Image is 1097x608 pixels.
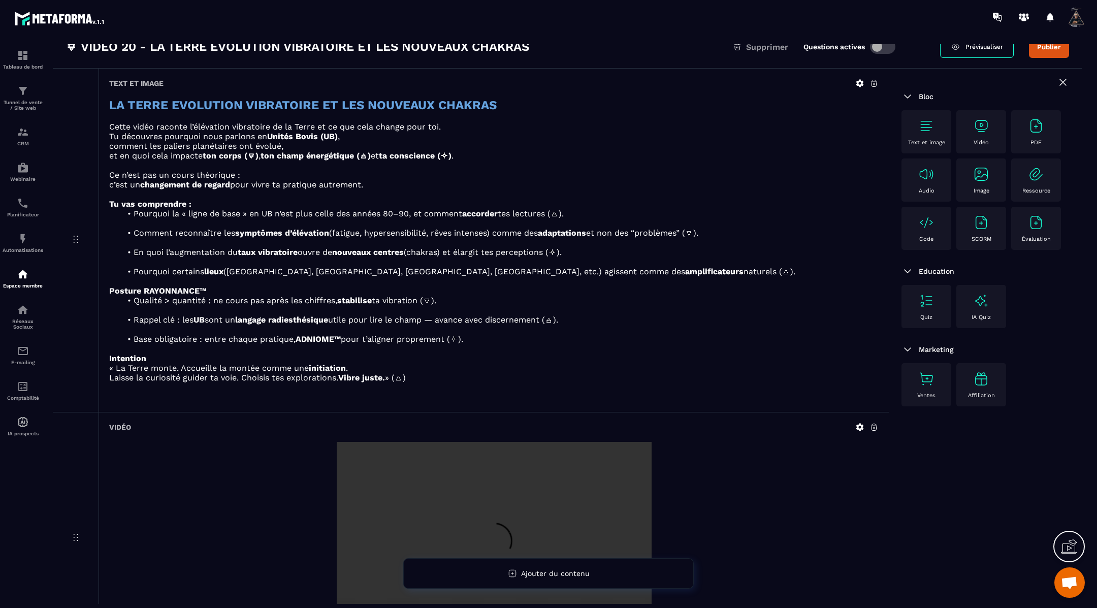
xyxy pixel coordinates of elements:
span: Rappel clé : les [134,315,193,325]
img: text-image no-wra [1028,166,1044,182]
a: automationsautomationsWebinaire [3,154,43,189]
img: automations [17,162,29,174]
h3: 🜃 Vidéo 20 - LA TERRE EVOLUTION VIBRATOIRE ET LES NOUVEAUX CHAKRAS [66,39,529,55]
span: Ce n’est pas un cours théorique : [109,170,240,180]
img: text-image no-wra [973,166,989,182]
p: Ventes [917,392,935,399]
p: CRM [3,141,43,146]
span: Bloc [919,92,933,101]
p: Tunnel de vente / Site web [3,100,43,111]
p: Tableau de bord [3,64,43,70]
span: Ajouter du contenu [521,569,590,578]
strong: accorder [462,209,498,218]
p: SCORM [972,236,991,242]
span: et en quoi cela impacte [109,151,203,161]
p: Image [974,187,989,194]
button: Publier [1029,36,1069,58]
p: Text et image [908,139,945,146]
strong: ta conscience (🝊) [379,151,451,161]
a: automationsautomationsAutomatisations [3,225,43,261]
img: formation [17,85,29,97]
img: text-image no-wra [918,118,934,134]
strong: langage radiesthésique [235,315,328,325]
span: Prévisualiser [965,43,1003,50]
p: PDF [1030,139,1042,146]
span: Laisse la curiosité guider ta voie. Choisis tes explorations. [109,373,338,382]
span: ([GEOGRAPHIC_DATA], [GEOGRAPHIC_DATA], [GEOGRAPHIC_DATA], [GEOGRAPHIC_DATA], etc.) agissent comme... [223,267,685,276]
img: formation [17,126,29,138]
img: text-image no-wra [918,214,934,231]
span: Education [919,267,954,275]
span: Marketing [919,345,954,354]
span: En quoi l’augmentation du [134,247,238,257]
span: Qualité > quantité : ne cours pas après les chiffres, [134,296,337,305]
span: et [371,151,379,161]
strong: ADNIOME™ [296,334,341,344]
p: Espace membre [3,283,43,289]
a: Prévisualiser [940,36,1014,58]
img: text-image no-wra [918,371,934,387]
span: pour t’aligner proprement (🝊). [341,334,463,344]
span: » (🜂) [385,373,406,382]
img: text-image no-wra [973,118,989,134]
h6: Text et image [109,79,164,87]
span: Pourquoi certains [134,267,204,276]
span: ta vibration (🜃). [372,296,436,305]
p: Comptabilité [3,395,43,401]
img: text-image no-wra [1028,118,1044,134]
span: et non des “problèmes” (🜄). [586,228,698,238]
strong: lieux [204,267,223,276]
span: . [451,151,454,161]
a: social-networksocial-networkRéseaux Sociaux [3,296,43,337]
span: , [259,151,261,161]
strong: changement de regard [140,180,230,189]
span: Cette vidéo raconte l’élévation vibratoire de la Terre et ce que cela change pour toi. [109,122,441,132]
p: E-mailing [3,360,43,365]
p: Réseaux Sociaux [3,318,43,330]
img: arrow-down [901,343,914,356]
strong: initiation [309,363,346,373]
strong: stabilise [337,296,372,305]
p: Planificateur [3,212,43,217]
span: Supprimer [746,42,788,52]
span: Comment reconnaître les [134,228,235,238]
strong: Intention [109,354,146,363]
p: Affiliation [968,392,995,399]
img: social-network [17,304,29,316]
p: Ressource [1022,187,1050,194]
strong: Unités Bovis (UB) [267,132,338,141]
span: pour vivre ta pratique autrement. [230,180,363,189]
a: accountantaccountantComptabilité [3,373,43,408]
img: text-image [973,371,989,387]
span: comment les paliers planétaires ont évolué, [109,141,283,151]
img: text-image [973,293,989,309]
span: ouvre de [298,247,332,257]
strong: ton corps (🜃) [203,151,259,161]
span: Pourquoi la « ligne de base » en UB n’est plus celle des années 80–90, et comment [134,209,462,218]
span: « La Terre monte. Accueille la montée comme une [109,363,309,373]
span: (chakras) et élargit tes perceptions (🝊). [404,247,562,257]
strong: taux vibratoire [238,247,298,257]
img: text-image no-wra [918,293,934,309]
a: Ouvrir le chat [1054,567,1085,598]
p: Webinaire [3,176,43,182]
img: formation [17,49,29,61]
span: . [346,363,348,373]
strong: LA TERRE EVOLUTION VIBRATOIRE ET LES NOUVEAUX CHAKRAS [109,98,497,112]
a: formationformationTableau de bord [3,42,43,77]
p: Quiz [920,314,932,321]
span: naturels (🜂). [744,267,795,276]
strong: nouveaux centres [332,247,404,257]
p: Évaluation [1022,236,1051,242]
strong: adaptations [538,228,586,238]
img: automations [17,268,29,280]
strong: UB [193,315,205,325]
span: (fatigue, hypersensibilité, rêves intenses) comme des [329,228,538,238]
img: text-image no-wra [1028,214,1044,231]
a: emailemailE-mailing [3,337,43,373]
img: email [17,345,29,357]
p: IA prospects [3,431,43,436]
span: tes lectures (🜁). [498,209,564,218]
span: Tu découvres pourquoi nous parlons en [109,132,267,141]
strong: Vibre juste. [338,373,385,382]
